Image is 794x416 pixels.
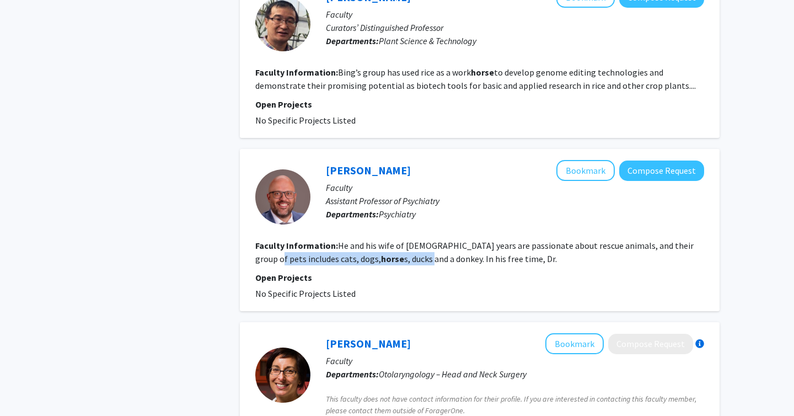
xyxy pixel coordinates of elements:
fg-read-more: Bing’s group has used rice as a work to develop genome editing technologies and demonstrate their... [255,67,696,91]
span: Psychiatry [379,209,416,220]
span: Otolaryngology – Head and Neck Surgery [379,369,527,380]
fg-read-more: He and his wife of [DEMOGRAPHIC_DATA] years are passionate about rescue animals, and their group ... [255,240,694,264]
b: horse [471,67,494,78]
p: Faculty [326,8,704,21]
a: [PERSON_NAME] [326,163,411,177]
button: Add Teresa Lever to Bookmarks [545,333,604,354]
button: Compose Request to Brett Chamberlain [619,161,704,181]
span: Plant Science & Technology [379,35,476,46]
p: Faculty [326,354,704,367]
button: Add Brett Chamberlain to Bookmarks [556,160,615,181]
iframe: Chat [8,366,47,408]
a: [PERSON_NAME] [326,337,411,350]
span: No Specific Projects Listed [255,115,356,126]
span: No Specific Projects Listed [255,288,356,299]
b: Faculty Information: [255,67,338,78]
b: Departments: [326,209,379,220]
button: Compose Request to Teresa Lever [608,334,693,354]
b: Departments: [326,369,379,380]
p: Curators’ Distinguished Professor [326,21,704,34]
b: horse [381,253,404,264]
b: Faculty Information: [255,240,338,251]
p: Open Projects [255,271,704,284]
div: More information [695,339,704,348]
p: Assistant Professor of Psychiatry [326,194,704,207]
p: Open Projects [255,98,704,111]
p: Faculty [326,181,704,194]
b: Departments: [326,35,379,46]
